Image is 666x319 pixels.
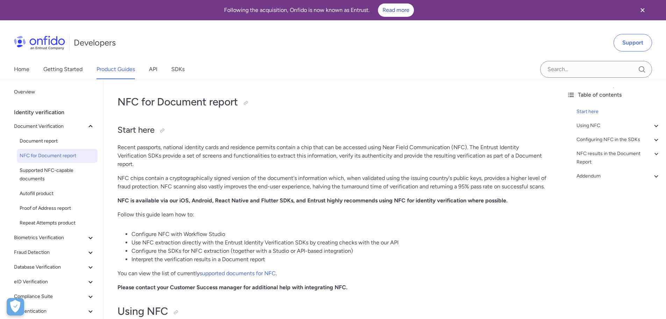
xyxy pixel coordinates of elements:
div: Cookie Preferences [7,298,24,315]
button: Close banner [630,1,656,19]
div: Table of contents [567,91,660,99]
span: Autofill product [20,189,95,198]
a: supported documents for NFC [200,270,276,277]
a: Configuring NFC in the SDKs [577,136,660,144]
svg: Close banner [638,6,647,14]
h1: Developers [74,37,116,48]
a: Addendum [577,172,660,180]
span: Compliance Suite [14,292,86,301]
div: Following the acquisition, Onfido is now known as Entrust. [8,4,630,17]
span: Authentication [14,307,86,315]
p: Recent passports, national identity cards and residence permits contain a chip that can be access... [117,143,547,168]
input: Onfido search input field [540,61,652,78]
a: Read more [378,4,414,17]
a: NFC for Document report [17,149,98,163]
a: Support [614,34,652,51]
span: Fraud Detection [14,248,86,257]
a: API [149,60,157,79]
button: Open Preferences [7,298,24,315]
h2: Start here [117,124,547,136]
span: Repeat Attempts product [20,219,95,227]
a: Start here [577,108,660,116]
strong: NFC is available via our iOS, Android, React Native and Flutter SDKs, and Entrust highly recommen... [117,197,508,204]
button: Compliance Suite [11,290,98,304]
span: eID Verification [14,278,86,286]
a: SDKs [171,60,185,79]
a: Product Guides [96,60,135,79]
span: Proof of Address report [20,204,95,213]
button: Biometrics Verification [11,231,98,245]
button: Authentication [11,304,98,318]
p: Follow this guide learn how to: [117,210,547,219]
span: Overview [14,88,95,96]
p: NFC chips contain a cryptographically signed version of the document's information which, when va... [117,174,547,191]
a: Overview [11,85,98,99]
span: NFC for Document report [20,152,95,160]
a: Document report [17,134,98,148]
a: Proof of Address report [17,201,98,215]
span: Supported NFC-capable documents [20,166,95,183]
button: Database Verification [11,260,98,274]
a: Repeat Attempts product [17,216,98,230]
span: Document Verification [14,122,86,131]
button: Document Verification [11,119,98,133]
li: Use NFC extraction directly with the Entrust Identity Verification SDKs by creating checks with t... [131,238,547,247]
strong: Please contact your Customer Success manager for additional help with integrating NFC. [117,284,348,291]
a: NFC results in the Document Report [577,150,660,166]
div: Identity verification [14,105,100,119]
span: Biometrics Verification [14,234,86,242]
li: Configure NFC with Workflow Studio [131,230,547,238]
span: Database Verification [14,263,86,271]
button: Fraud Detection [11,245,98,259]
a: Getting Started [43,60,83,79]
span: Document report [20,137,95,145]
h1: Using NFC [117,304,547,318]
button: eID Verification [11,275,98,289]
a: Supported NFC-capable documents [17,164,98,186]
p: You can view the list of currently . [117,269,547,278]
h1: NFC for Document report [117,95,547,109]
a: Home [14,60,29,79]
img: Onfido Logo [14,36,65,50]
li: Interpret the verification results in a Document report [131,255,547,264]
a: Autofill product [17,187,98,201]
a: Using NFC [577,122,660,130]
li: Configure the SDKs for NFC extraction (together with a Studio or API-based integration) [131,247,547,255]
